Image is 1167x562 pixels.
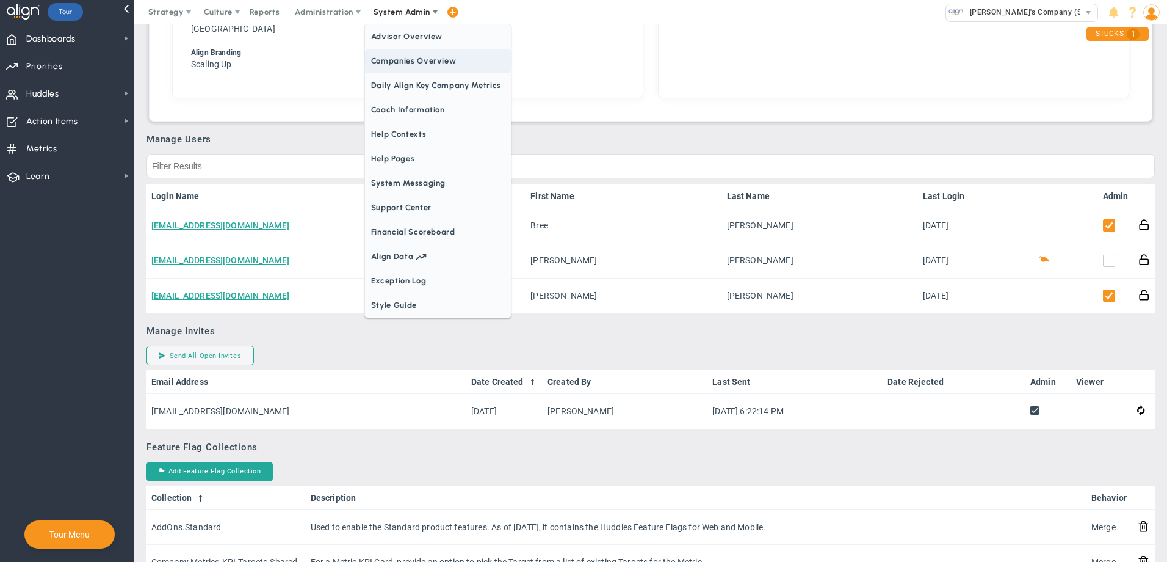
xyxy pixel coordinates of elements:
[365,24,511,49] span: Advisor Overview
[722,208,918,243] td: [PERSON_NAME]
[1143,4,1160,21] img: 48978.Person.photo
[1137,404,1144,418] button: Resend Invite
[26,81,59,107] span: Huddles
[707,394,883,429] td: [DATE] 6:22:14 PM
[26,109,78,134] span: Action Items
[1080,4,1097,21] span: select
[146,442,1155,453] h3: Feature Flag Collections
[948,4,964,20] img: 33318.Company.photo
[146,134,1155,145] h3: Manage Users
[543,394,707,429] td: [PERSON_NAME]
[1039,253,1050,265] button: Coach
[151,291,289,301] a: [EMAIL_ADDRESS][DOMAIN_NAME]
[311,493,1082,503] a: Description
[146,462,273,481] button: Add Feature Flag Collection
[365,49,511,73] span: Companies Overview
[1091,493,1128,503] a: Behavior
[722,243,918,278] td: [PERSON_NAME]
[1138,218,1150,231] button: Reset Password
[191,24,275,34] span: [GEOGRAPHIC_DATA]
[526,208,721,243] td: Bree
[26,136,57,162] span: Metrics
[526,243,721,278] td: [PERSON_NAME]
[151,377,461,387] a: Email Address
[1086,27,1149,41] div: STUCKS
[526,279,721,313] td: [PERSON_NAME]
[1138,520,1149,533] button: Remove Collection
[26,26,76,52] span: Dashboards
[365,220,511,244] span: Financial Scoreboard
[306,510,1086,545] td: Used to enable the Standard product features. As of [DATE], it contains the Huddles Feature Flags...
[151,255,289,265] a: [EMAIL_ADDRESS][DOMAIN_NAME]
[146,346,254,365] button: Send All Open Invites
[918,243,985,278] td: [DATE]
[146,326,1155,337] h3: Manage Invites
[530,191,717,201] a: First Name
[191,59,232,69] span: Scaling Up
[1076,377,1127,387] a: Viewer
[146,394,466,429] td: [EMAIL_ADDRESS][DOMAIN_NAME]
[1138,288,1150,301] button: Reset Password
[295,7,353,16] span: Administration
[466,394,543,429] td: [DATE]
[918,208,985,243] td: [DATE]
[26,164,49,189] span: Learn
[365,269,511,293] span: Exception Log
[148,7,184,16] span: Strategy
[374,7,430,16] span: System Admin
[146,510,306,545] td: AddOns.Standard
[204,7,233,16] span: Culture
[365,147,511,171] span: Help Pages
[365,73,511,98] span: Daily Align Key Company Metrics
[918,279,985,313] td: [DATE]
[471,377,538,387] a: Date Created
[923,191,980,201] a: Last Login
[365,244,511,269] a: Align Data
[46,529,93,540] button: Tour Menu
[964,4,1111,20] span: [PERSON_NAME]'s Company (Sandbox)
[365,195,511,220] span: Support Center
[1103,191,1129,201] a: Admin
[1127,28,1140,40] span: 1
[1030,377,1066,387] a: Admin
[365,122,511,147] span: Help Contexts
[1086,510,1133,545] td: Merge
[887,377,1020,387] a: Date Rejected
[712,377,877,387] a: Last Sent
[151,221,289,230] a: [EMAIL_ADDRESS][DOMAIN_NAME]
[365,293,511,318] span: Style Guide
[146,154,1155,178] input: Filter Results
[151,191,521,201] a: Login Name
[151,493,300,503] a: Collection
[727,191,913,201] a: Last Name
[722,279,918,313] td: [PERSON_NAME]
[26,54,63,79] span: Priorities
[547,377,703,387] a: Created By
[1138,253,1150,266] button: Reset Password
[365,98,511,122] span: Coach Information
[191,47,388,59] div: Align Branding
[365,171,511,195] span: System Messaging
